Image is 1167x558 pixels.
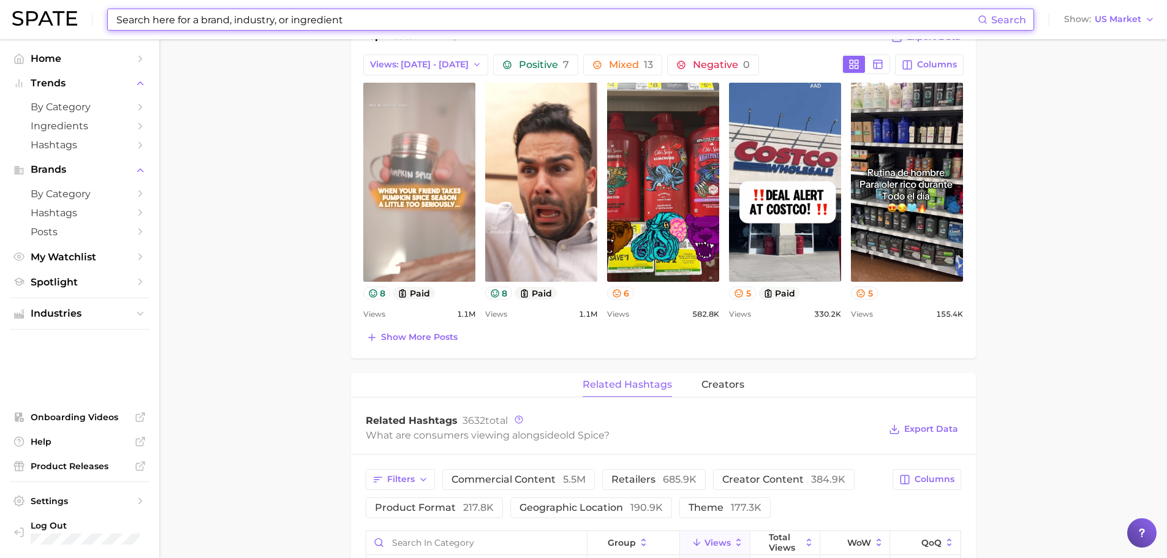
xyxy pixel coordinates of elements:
[463,415,508,426] span: total
[847,538,871,548] span: WoW
[729,287,756,300] button: 5
[31,188,129,200] span: by Category
[563,59,569,70] span: 7
[587,531,681,555] button: group
[895,55,963,75] button: Columns
[31,251,129,263] span: My Watchlist
[729,307,751,322] span: Views
[10,97,149,116] a: by Category
[10,74,149,92] button: Trends
[31,164,129,175] span: Brands
[583,379,672,390] span: related hashtags
[31,276,129,288] span: Spotlight
[31,520,140,531] span: Log Out
[1095,16,1141,23] span: US Market
[579,307,597,322] span: 1.1m
[1061,12,1158,28] button: ShowUS Market
[904,424,958,434] span: Export Data
[10,492,149,510] a: Settings
[463,502,494,513] span: 217.8k
[485,307,507,322] span: Views
[607,287,635,300] button: 6
[820,531,890,555] button: WoW
[10,516,149,548] a: Log out. Currently logged in with e-mail staiger.e@pg.com.
[851,307,873,322] span: Views
[680,531,750,555] button: Views
[31,308,129,319] span: Industries
[457,307,475,322] span: 1.1m
[10,273,149,292] a: Spotlight
[31,412,129,423] span: Onboarding Videos
[769,532,801,552] span: Total Views
[10,184,149,203] a: by Category
[366,469,435,490] button: Filters
[608,538,636,548] span: group
[10,222,149,241] a: Posts
[31,101,129,113] span: by Category
[463,415,485,426] span: 3632
[115,9,978,30] input: Search here for a brand, industry, or ingredient
[701,379,744,390] span: creators
[10,203,149,222] a: Hashtags
[692,307,719,322] span: 582.8k
[886,421,961,438] button: Export Data
[851,287,878,300] button: 5
[1064,16,1091,23] span: Show
[750,531,820,555] button: Total Views
[363,329,461,346] button: Show more posts
[31,226,129,238] span: Posts
[917,59,957,70] span: Columns
[31,139,129,151] span: Hashtags
[814,307,841,322] span: 330.2k
[31,496,129,507] span: Settings
[689,503,761,513] span: theme
[515,287,557,300] button: paid
[31,207,129,219] span: Hashtags
[375,503,494,513] span: product format
[915,474,954,484] span: Columns
[563,473,586,485] span: 5.5m
[10,432,149,451] a: Help
[363,287,391,300] button: 8
[811,473,845,485] span: 384.9k
[991,14,1026,26] span: Search
[429,30,474,42] span: old spice
[10,457,149,475] a: Product Releases
[921,538,942,548] span: QoQ
[10,247,149,266] a: My Watchlist
[363,307,385,322] span: Views
[704,538,731,548] span: Views
[366,531,587,554] input: Search in category
[630,502,663,513] span: 190.9k
[560,429,604,441] span: old spice
[722,475,845,484] span: creator content
[936,307,963,322] span: 155.4k
[393,287,435,300] button: paid
[31,120,129,132] span: Ingredients
[10,116,149,135] a: Ingredients
[10,160,149,179] button: Brands
[12,11,77,26] img: SPATE
[519,503,663,513] span: geographic location
[31,53,129,64] span: Home
[693,60,750,70] span: Negative
[381,332,458,342] span: Show more posts
[31,436,129,447] span: Help
[485,287,513,300] button: 8
[366,415,458,426] span: Related Hashtags
[519,60,569,70] span: Positive
[758,287,801,300] button: paid
[387,474,415,484] span: Filters
[644,59,653,70] span: 13
[609,60,653,70] span: Mixed
[607,307,629,322] span: Views
[743,59,750,70] span: 0
[890,531,960,555] button: QoQ
[366,427,880,443] div: What are consumers viewing alongside ?
[31,78,129,89] span: Trends
[10,408,149,426] a: Onboarding Videos
[363,55,489,75] button: Views: [DATE] - [DATE]
[31,461,129,472] span: Product Releases
[663,473,697,485] span: 685.9k
[10,135,149,154] a: Hashtags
